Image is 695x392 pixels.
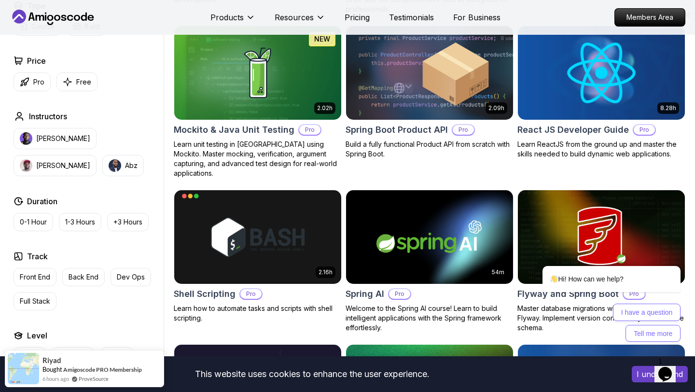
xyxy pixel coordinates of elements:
span: riyad [42,356,61,364]
h2: Instructors [29,111,67,122]
button: Accept cookies [632,366,688,382]
p: Pro [634,125,655,135]
h2: Spring Boot Product API [346,123,448,137]
p: 54m [492,268,504,276]
h2: Price [27,55,46,67]
a: For Business [453,12,500,23]
p: Pro [389,289,410,299]
p: Full Stack [20,296,50,306]
p: Learn how to automate tasks and scripts with shell scripting. [174,304,342,323]
p: Free [76,77,91,87]
button: Front End [14,268,56,286]
p: 1-3 Hours [65,217,95,227]
p: Abz [125,161,138,170]
button: 1-3 Hours [59,213,101,231]
img: Mockito & Java Unit Testing card [174,26,341,120]
a: Testimonials [389,12,434,23]
img: Shell Scripting card [174,190,341,284]
p: Resources [275,12,314,23]
h2: React JS Developer Guide [517,123,629,137]
p: Pro [240,289,262,299]
p: 8.28h [660,104,676,112]
button: Resources [275,12,325,31]
img: Spring Boot Product API card [346,26,513,120]
a: Pricing [345,12,370,23]
h2: Spring AI [346,287,384,301]
p: Back End [69,272,98,282]
p: Pro [453,125,474,135]
button: Back End [62,268,105,286]
button: +3 Hours [107,213,149,231]
iframe: chat widget [512,179,685,349]
a: Mockito & Java Unit Testing card2.02hNEWMockito & Java Unit TestingProLearn unit testing in [GEOG... [174,26,342,178]
a: Amigoscode PRO Membership [63,366,142,373]
button: Junior [14,347,46,365]
button: Full Stack [14,292,56,310]
h2: Shell Scripting [174,287,236,301]
img: provesource social proof notification image [8,353,39,384]
p: Dev Ops [117,272,145,282]
p: 0-1 Hour [20,217,47,227]
p: +3 Hours [113,217,142,227]
p: NEW [314,34,330,44]
button: instructor imgAbz [102,155,144,176]
button: 0-1 Hour [14,213,53,231]
button: Dev Ops [111,268,151,286]
button: Free [56,72,97,91]
p: Pro [33,77,44,87]
p: Welcome to the Spring AI course! Learn to build intelligent applications with the Spring framewor... [346,304,514,333]
img: instructor img [109,159,121,172]
p: [PERSON_NAME] [36,134,90,143]
p: 2.02h [317,104,333,112]
button: instructor img[PERSON_NAME] [14,128,97,149]
button: Pro [14,72,51,91]
button: instructor img[PERSON_NAME] [14,155,97,176]
button: Products [210,12,255,31]
img: instructor img [20,132,32,145]
span: Bought [42,365,62,373]
span: 6 hours ago [42,375,69,383]
a: ProveSource [79,375,109,383]
a: Spring AI card54mSpring AIProWelcome to the Spring AI course! Learn to build intelligent applicat... [346,190,514,333]
a: Members Area [614,8,685,27]
a: React JS Developer Guide card8.28hReact JS Developer GuideProLearn ReactJS from the ground up and... [517,26,685,159]
p: Pro [299,125,320,135]
img: React JS Developer Guide card [518,26,685,120]
p: Learn ReactJS from the ground up and master the skills needed to build dynamic web applications. [517,140,685,159]
a: Spring Boot Product API card2.09hSpring Boot Product APIProBuild a fully functional Product API f... [346,26,514,159]
p: [PERSON_NAME] [36,161,90,170]
button: Senior [100,347,133,365]
p: Front End [20,272,50,282]
img: instructor img [20,159,32,172]
h2: Duration [27,196,57,207]
a: Shell Scripting card2.16hShell ScriptingProLearn how to automate tasks and scripts with shell scr... [174,190,342,323]
p: 2.09h [488,104,504,112]
iframe: chat widget [654,353,685,382]
p: Learn unit testing in [GEOGRAPHIC_DATA] using Mockito. Master mocking, verification, argument cap... [174,140,342,178]
p: Build a fully functional Product API from scratch with Spring Boot. [346,140,514,159]
p: Members Area [615,9,685,26]
button: Mid-level [52,347,94,365]
p: 2.16h [319,268,333,276]
div: This website uses cookies to enhance the user experience. [7,364,617,385]
h2: Level [27,330,47,341]
img: Spring AI card [346,190,513,284]
h2: Mockito & Java Unit Testing [174,123,294,137]
p: Products [210,12,244,23]
h2: Track [27,251,48,262]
